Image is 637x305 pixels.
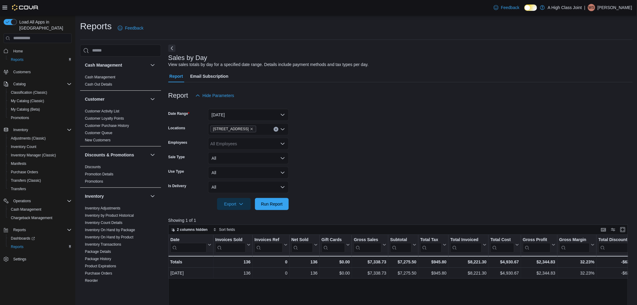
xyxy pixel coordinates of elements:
[6,168,74,176] button: Purchase Orders
[85,138,110,142] a: New Customers
[11,215,52,220] span: Chargeback Management
[80,205,161,294] div: Inventory
[11,255,72,263] span: Settings
[85,165,101,169] span: Discounts
[11,47,72,55] span: Home
[208,109,289,121] button: [DATE]
[390,269,416,277] div: $7,275.50
[168,184,186,188] label: Is Delivery
[6,55,74,64] button: Reports
[501,5,519,11] span: Feedback
[85,62,122,68] h3: Cash Management
[1,197,74,205] button: Operations
[168,45,176,52] button: Next
[548,4,582,11] p: A High Class Joint
[11,197,72,205] span: Operations
[6,234,74,243] a: Dashboards
[11,115,29,120] span: Promotions
[13,199,31,203] span: Operations
[490,237,514,252] div: Total Cost
[85,152,148,158] button: Discounts & Promotions
[11,197,33,205] button: Operations
[170,269,211,277] div: [DATE]
[217,198,251,210] button: Export
[11,153,56,158] span: Inventory Manager (Classic)
[149,61,156,69] button: Cash Management
[85,116,124,121] span: Customer Loyalty Points
[280,141,285,146] button: Open list of options
[254,269,287,277] div: 0
[598,269,635,277] div: -$63.23
[559,237,594,252] button: Gross Margin
[598,237,631,252] div: Total Discount
[11,126,30,134] button: Inventory
[215,237,246,252] div: Invoices Sold
[215,258,250,266] div: 136
[6,159,74,168] button: Manifests
[8,143,39,150] a: Inventory Count
[85,220,123,225] span: Inventory Count Details
[588,4,595,11] div: William Sedgwick
[85,206,120,210] a: Inventory Adjustments
[490,258,519,266] div: $4,930.67
[11,144,36,149] span: Inventory Count
[523,258,555,266] div: $2,344.83
[168,126,185,130] label: Locations
[149,96,156,103] button: Customer
[598,237,635,252] button: Total Discount
[11,48,25,55] a: Home
[1,255,74,263] button: Settings
[85,172,113,177] span: Promotion Details
[450,237,482,243] div: Total Invoiced
[524,5,537,11] input: Dark Mode
[450,237,482,252] div: Total Invoiced
[390,237,412,252] div: Subtotal
[354,269,386,277] div: $7,338.73
[85,242,121,247] span: Inventory Transactions
[85,82,112,87] span: Cash Out Details
[213,126,249,132] span: [STREET_ADDRESS]
[11,170,38,175] span: Purchase Orders
[115,22,146,34] a: Feedback
[8,97,72,105] span: My Catalog (Classic)
[6,243,74,251] button: Reports
[85,131,112,135] a: Customer Queue
[11,90,47,95] span: Classification (Classic)
[80,74,161,90] div: Cash Management
[170,237,207,243] div: Date
[85,96,148,102] button: Customer
[177,227,208,232] span: 2 columns hidden
[523,237,551,252] div: Gross Profit
[85,124,129,128] a: Customer Purchase History
[390,237,412,243] div: Subtotal
[8,168,41,176] a: Purchase Orders
[559,237,589,243] div: Gross Margin
[261,201,283,207] span: Run Report
[11,226,72,234] span: Reports
[11,187,26,191] span: Transfers
[208,167,289,179] button: All
[291,269,318,277] div: 136
[85,264,116,268] a: Product Expirations
[6,97,74,105] button: My Catalog (Classic)
[85,257,111,261] a: Package History
[1,226,74,234] button: Reports
[85,62,148,68] button: Cash Management
[619,226,626,233] button: Enter fullscreen
[354,237,381,243] div: Gross Sales
[8,243,26,250] a: Reports
[6,134,74,143] button: Adjustments (Classic)
[559,269,595,277] div: 32.23%
[11,80,28,88] button: Catalog
[559,258,594,266] div: 32.23%
[168,61,369,68] div: View sales totals by day for a specified date range. Details include payment methods and tax type...
[85,109,120,113] a: Customer Activity List
[291,258,317,266] div: 136
[85,75,115,79] a: Cash Management
[4,44,72,279] nav: Complex example
[559,237,589,252] div: Gross Margin
[85,152,134,158] h3: Discounts & Promotions
[80,20,112,32] h1: Reports
[80,163,161,187] div: Discounts & Promotions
